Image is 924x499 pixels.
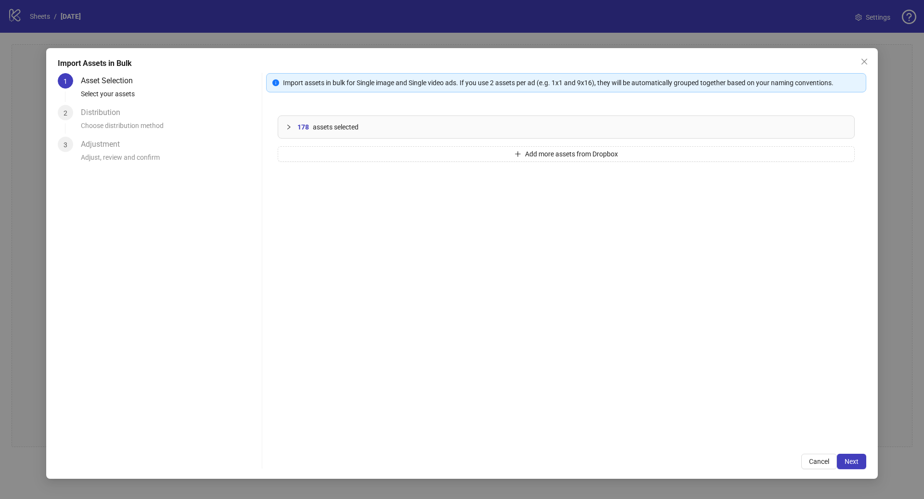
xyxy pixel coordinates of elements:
button: Add more assets from Dropbox [278,146,855,162]
div: Adjustment [81,137,128,152]
span: info-circle [272,79,279,86]
div: Select your assets [81,89,258,105]
div: Distribution [81,105,128,120]
button: Cancel [801,454,837,469]
span: plus [514,151,521,157]
button: Next [837,454,866,469]
span: 3 [64,141,67,149]
div: Choose distribution method [81,120,258,137]
span: Add more assets from Dropbox [525,150,618,158]
span: 178 [297,122,309,132]
span: assets selected [313,122,359,132]
div: Asset Selection [81,73,141,89]
div: Import Assets in Bulk [58,58,866,69]
span: Next [845,458,859,465]
button: Close [857,54,872,69]
span: Cancel [809,458,829,465]
span: 1 [64,77,67,85]
div: Import assets in bulk for Single image and Single video ads. If you use 2 assets per ad (e.g. 1x1... [283,77,860,88]
span: 2 [64,109,67,117]
span: close [860,58,868,65]
div: Adjust, review and confirm [81,152,258,168]
span: collapsed [286,124,292,130]
div: 178assets selected [278,116,854,138]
